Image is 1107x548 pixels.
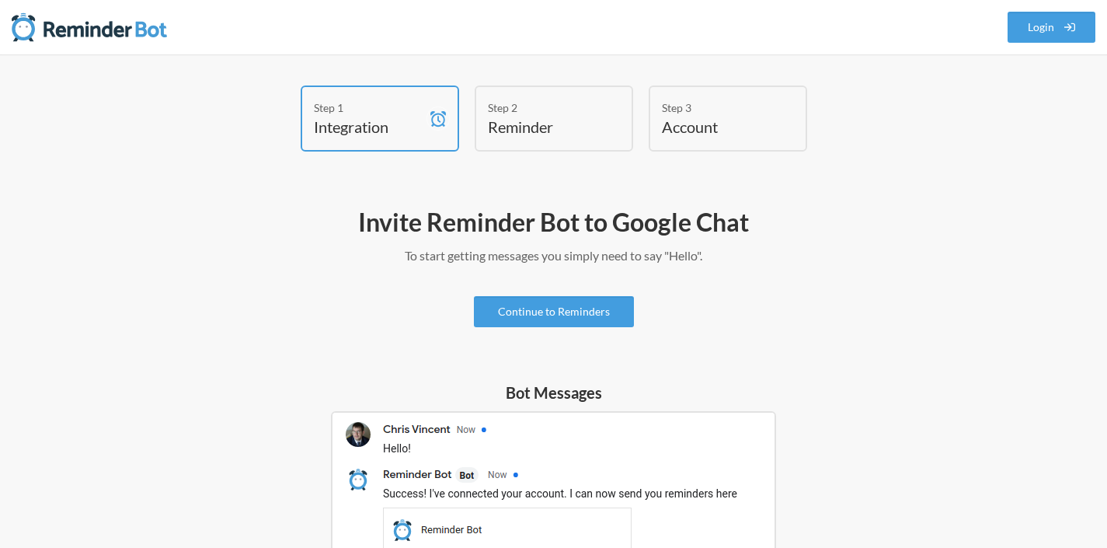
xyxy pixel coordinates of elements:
[662,116,771,138] h4: Account
[314,116,423,138] h4: Integration
[1008,12,1096,43] a: Login
[314,99,423,116] div: Step 1
[331,382,776,403] h5: Bot Messages
[103,206,1004,239] h2: Invite Reminder Bot to Google Chat
[662,99,771,116] div: Step 3
[12,12,167,43] img: Reminder Bot
[474,296,634,327] a: Continue to Reminders
[488,99,597,116] div: Step 2
[488,116,597,138] h4: Reminder
[103,246,1004,265] p: To start getting messages you simply need to say "Hello".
